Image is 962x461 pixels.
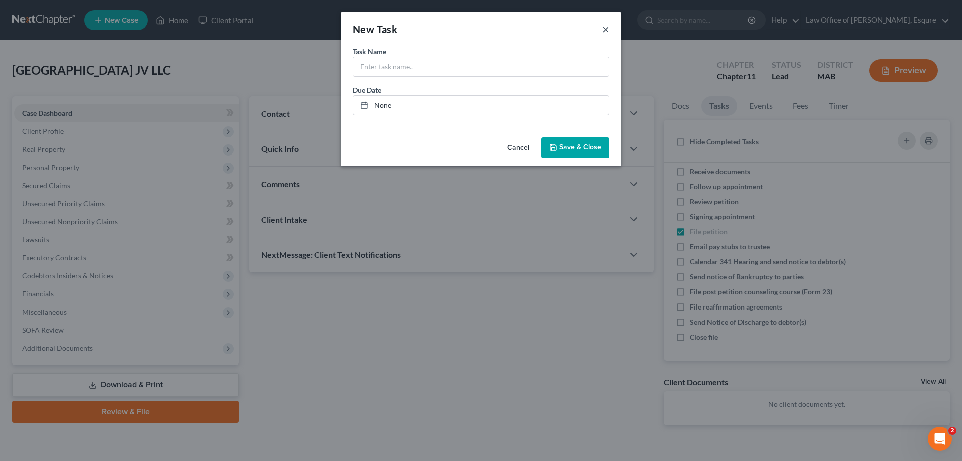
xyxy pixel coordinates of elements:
span: Task [377,23,398,35]
button: Save & Close [541,137,609,159]
span: Save & Close [559,143,601,152]
span: New [353,23,374,35]
span: Task Name [353,47,386,56]
button: Cancel [499,138,537,159]
a: None [353,96,609,115]
span: 2 [948,427,956,435]
label: Due Date [353,85,381,95]
button: × [602,23,609,35]
input: Enter task name.. [353,57,609,76]
iframe: Intercom live chat [928,427,952,451]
